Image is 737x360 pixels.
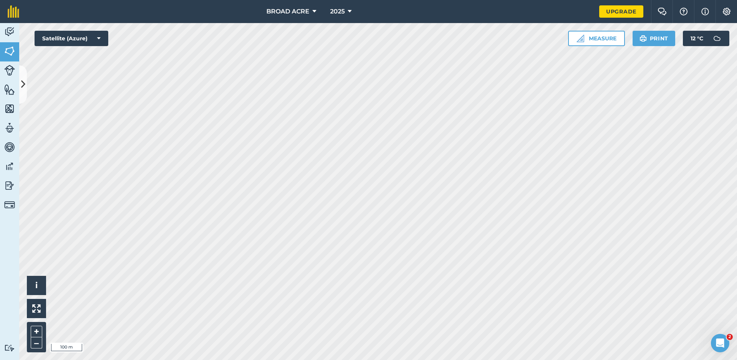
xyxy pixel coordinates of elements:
[4,199,15,210] img: svg+xml;base64,PD94bWwgdmVyc2lvbj0iMS4wIiBlbmNvZGluZz0idXRmLTgiPz4KPCEtLSBHZW5lcmF0b3I6IEFkb2JlIE...
[640,34,647,43] img: svg+xml;base64,PHN2ZyB4bWxucz0iaHR0cDovL3d3dy53My5vcmcvMjAwMC9zdmciIHdpZHRoPSIxOSIgaGVpZ2h0PSIyNC...
[4,84,15,95] img: svg+xml;base64,PHN2ZyB4bWxucz0iaHR0cDovL3d3dy53My5vcmcvMjAwMC9zdmciIHdpZHRoPSI1NiIgaGVpZ2h0PSI2MC...
[683,31,729,46] button: 12 °C
[35,31,108,46] button: Satellite (Azure)
[711,334,729,352] iframe: Intercom live chat
[691,31,703,46] span: 12 ° C
[330,7,345,16] span: 2025
[4,65,15,76] img: svg+xml;base64,PD94bWwgdmVyc2lvbj0iMS4wIiBlbmNvZGluZz0idXRmLTgiPz4KPCEtLSBHZW5lcmF0b3I6IEFkb2JlIE...
[722,8,731,15] img: A cog icon
[4,161,15,172] img: svg+xml;base64,PD94bWwgdmVyc2lvbj0iMS4wIiBlbmNvZGluZz0idXRmLTgiPz4KPCEtLSBHZW5lcmF0b3I6IEFkb2JlIE...
[4,141,15,153] img: svg+xml;base64,PD94bWwgdmVyc2lvbj0iMS4wIiBlbmNvZGluZz0idXRmLTgiPz4KPCEtLSBHZW5lcmF0b3I6IEFkb2JlIE...
[4,103,15,114] img: svg+xml;base64,PHN2ZyB4bWxucz0iaHR0cDovL3d3dy53My5vcmcvMjAwMC9zdmciIHdpZHRoPSI1NiIgaGVpZ2h0PSI2MC...
[568,31,625,46] button: Measure
[701,7,709,16] img: svg+xml;base64,PHN2ZyB4bWxucz0iaHR0cDovL3d3dy53My5vcmcvMjAwMC9zdmciIHdpZHRoPSIxNyIgaGVpZ2h0PSIxNy...
[31,326,42,337] button: +
[679,8,688,15] img: A question mark icon
[4,122,15,134] img: svg+xml;base64,PD94bWwgdmVyc2lvbj0iMS4wIiBlbmNvZGluZz0idXRmLTgiPz4KPCEtLSBHZW5lcmF0b3I6IEFkb2JlIE...
[266,7,309,16] span: BROAD ACRE
[35,280,38,290] span: i
[8,5,19,18] img: fieldmargin Logo
[4,344,15,352] img: svg+xml;base64,PD94bWwgdmVyc2lvbj0iMS4wIiBlbmNvZGluZz0idXRmLTgiPz4KPCEtLSBHZW5lcmF0b3I6IEFkb2JlIE...
[633,31,676,46] button: Print
[577,35,584,42] img: Ruler icon
[658,8,667,15] img: Two speech bubbles overlapping with the left bubble in the forefront
[31,337,42,348] button: –
[4,26,15,38] img: svg+xml;base64,PD94bWwgdmVyc2lvbj0iMS4wIiBlbmNvZGluZz0idXRmLTgiPz4KPCEtLSBHZW5lcmF0b3I6IEFkb2JlIE...
[4,45,15,57] img: svg+xml;base64,PHN2ZyB4bWxucz0iaHR0cDovL3d3dy53My5vcmcvMjAwMC9zdmciIHdpZHRoPSI1NiIgaGVpZ2h0PSI2MC...
[599,5,643,18] a: Upgrade
[27,276,46,295] button: i
[709,31,725,46] img: svg+xml;base64,PD94bWwgdmVyc2lvbj0iMS4wIiBlbmNvZGluZz0idXRmLTgiPz4KPCEtLSBHZW5lcmF0b3I6IEFkb2JlIE...
[4,180,15,191] img: svg+xml;base64,PD94bWwgdmVyc2lvbj0iMS4wIiBlbmNvZGluZz0idXRmLTgiPz4KPCEtLSBHZW5lcmF0b3I6IEFkb2JlIE...
[727,334,733,340] span: 2
[32,304,41,313] img: Four arrows, one pointing top left, one top right, one bottom right and the last bottom left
